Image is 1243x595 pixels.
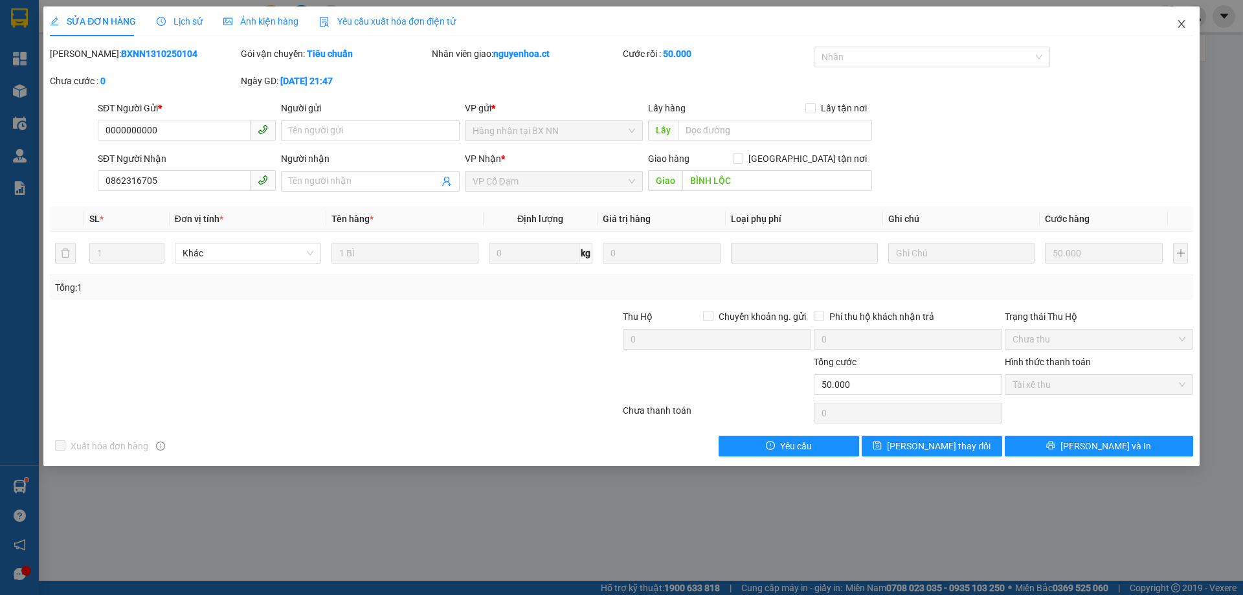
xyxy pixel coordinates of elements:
div: Chưa thanh toán [621,403,812,426]
b: nguyenhoa.ct [493,49,550,59]
span: VP Cổ Đạm [473,172,635,191]
span: [GEOGRAPHIC_DATA] tận nơi [743,152,872,166]
button: delete [55,243,76,264]
th: Ghi chú [883,207,1040,232]
span: Lấy [648,120,678,140]
label: Hình thức thanh toán [1005,357,1091,367]
span: SỬA ĐƠN HÀNG [50,16,136,27]
div: Người gửi [281,101,459,115]
b: 50.000 [663,49,691,59]
input: 0 [603,243,721,264]
span: exclamation-circle [766,441,775,451]
span: kg [579,243,592,264]
span: Giao hàng [648,153,689,164]
input: Dọc đường [678,120,872,140]
input: Ghi Chú [888,243,1035,264]
span: info-circle [156,442,165,451]
div: Nhân viên giao: [432,47,620,61]
span: printer [1046,441,1055,451]
span: Giao [648,170,682,191]
span: Chưa thu [1013,330,1185,349]
div: Ngày GD: [241,74,429,88]
span: Giá trị hàng [603,214,651,224]
span: Lịch sử [157,16,203,27]
b: 0 [100,76,106,86]
span: picture [223,17,232,26]
span: close [1176,19,1187,29]
span: clock-circle [157,17,166,26]
div: Trạng thái Thu Hộ [1005,309,1193,324]
th: Loại phụ phí [726,207,882,232]
button: Close [1163,6,1200,43]
div: SĐT Người Nhận [98,152,276,166]
button: exclamation-circleYêu cầu [719,436,859,456]
b: Tiêu chuẩn [307,49,353,59]
span: Tài xế thu [1013,375,1185,394]
span: Yêu cầu [780,439,812,453]
input: VD: Bàn, Ghế [331,243,478,264]
div: SĐT Người Gửi [98,101,276,115]
span: edit [50,17,59,26]
img: icon [319,17,330,27]
input: 0 [1045,243,1163,264]
span: Lấy hàng [648,103,686,113]
span: Chuyển khoản ng. gửi [713,309,811,324]
div: [PERSON_NAME]: [50,47,238,61]
b: BXNN1310250104 [121,49,197,59]
span: Khác [183,243,313,263]
span: user-add [442,176,452,186]
div: Chưa cước : [50,74,238,88]
div: VP gửi [465,101,643,115]
div: Tổng: 1 [55,280,480,295]
span: Tổng cước [814,357,857,367]
b: [DATE] 21:47 [280,76,333,86]
button: printer[PERSON_NAME] và In [1005,436,1193,456]
span: Định lượng [517,214,563,224]
button: save[PERSON_NAME] thay đổi [862,436,1002,456]
span: Lấy tận nơi [816,101,872,115]
span: VP Nhận [465,153,501,164]
span: Thu Hộ [623,311,653,322]
span: save [873,441,882,451]
div: Người nhận [281,152,459,166]
span: Cước hàng [1045,214,1090,224]
span: Đơn vị tính [175,214,223,224]
span: SL [89,214,100,224]
span: Xuất hóa đơn hàng [65,439,153,453]
span: [PERSON_NAME] và In [1060,439,1151,453]
span: phone [258,124,268,135]
span: Yêu cầu xuất hóa đơn điện tử [319,16,456,27]
button: plus [1173,243,1187,264]
div: Gói vận chuyển: [241,47,429,61]
input: Dọc đường [682,170,872,191]
span: [PERSON_NAME] thay đổi [887,439,991,453]
span: Ảnh kiện hàng [223,16,298,27]
span: Hàng nhận tại BX NN [473,121,635,140]
div: Cước rồi : [623,47,811,61]
span: phone [258,175,268,185]
span: Tên hàng [331,214,374,224]
span: Phí thu hộ khách nhận trả [824,309,939,324]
